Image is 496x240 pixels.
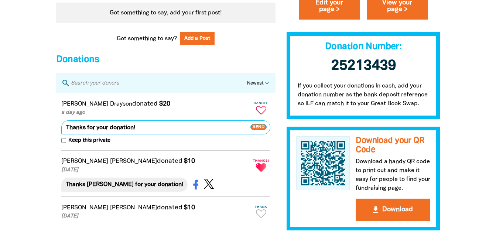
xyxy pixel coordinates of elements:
h3: Download your QR Code [356,136,430,154]
em: Drayson [110,102,132,107]
span: Send [250,124,267,130]
span: donated [157,158,182,164]
input: Keep this private [61,138,66,143]
span: Cancel [252,101,270,105]
em: [PERSON_NAME] [110,159,157,164]
div: Thanks [PERSON_NAME] for your donation! [61,178,188,192]
div: Paginated content [56,93,276,226]
em: [PERSON_NAME] [61,159,108,164]
em: $10 [184,158,195,164]
label: Keep this private [61,137,110,145]
i: get_app [371,205,380,214]
em: [PERSON_NAME] [61,102,108,107]
button: Thank [252,202,270,221]
span: Thank [252,205,270,209]
em: $10 [184,205,195,210]
em: [PERSON_NAME] [110,205,157,210]
input: Search your donors [70,78,247,88]
textarea: Thanks for your donation! [61,120,270,134]
p: [DATE] [61,166,250,174]
button: get_appDownload [356,199,430,221]
button: Cancel [252,98,270,117]
span: Donations [56,55,99,64]
p: a day ago [61,109,250,117]
span: Keep this private [66,137,110,145]
em: [PERSON_NAME] [61,205,108,210]
p: [DATE] [61,212,250,220]
em: $20 [159,101,170,107]
span: 25213439 [331,59,396,73]
i: search [61,79,70,88]
span: Donation Number: [325,42,401,51]
p: If you collect your donations in cash, add your donation number as the bank deposit reference so ... [287,82,440,119]
button: Add a Post [180,32,215,45]
span: donated [157,205,182,210]
img: QR Code for Harmony Bangalow's Great Book Swap! [296,136,350,190]
button: Send [250,120,270,134]
div: Got something to say, add your first post! [56,3,276,23]
span: Got something to say? [117,34,177,43]
span: donated [132,101,158,107]
div: Paginated content [56,3,276,23]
